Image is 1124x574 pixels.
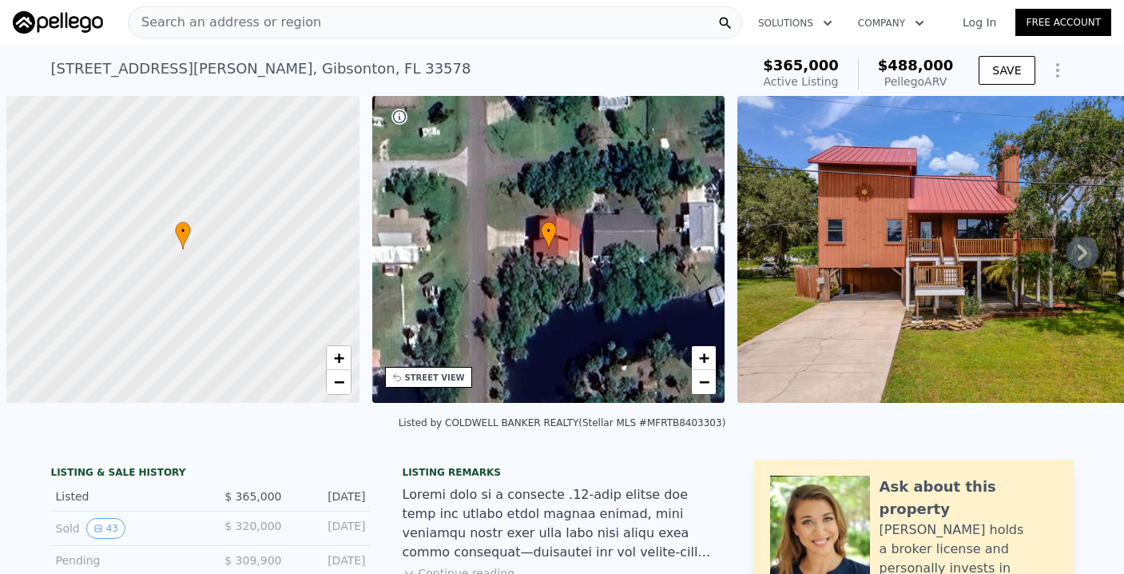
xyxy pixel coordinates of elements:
a: Zoom out [692,370,716,394]
span: • [541,224,557,238]
span: • [175,224,191,238]
div: Sold [56,518,198,539]
button: SAVE [979,56,1035,85]
div: LISTING & SALE HISTORY [51,466,371,482]
div: [DATE] [295,552,366,568]
div: [STREET_ADDRESS][PERSON_NAME] , Gibsonton , FL 33578 [51,58,471,80]
div: Ask about this property [880,476,1058,520]
button: View historical data [86,518,125,539]
button: Company [845,9,937,38]
span: − [333,372,344,392]
button: Show Options [1042,54,1074,86]
a: Zoom in [692,346,716,370]
div: [DATE] [295,488,366,504]
div: Pending [56,552,198,568]
a: Zoom in [327,346,351,370]
span: Active Listing [764,75,839,88]
div: Pellego ARV [878,74,954,90]
span: $365,000 [763,57,839,74]
span: − [699,372,709,392]
div: Listed [56,488,198,504]
span: $ 309,900 [224,554,281,567]
img: Pellego [13,11,103,34]
span: + [699,348,709,368]
div: Loremi dolo si a consecte .12-adip elitse doe temp inc utlabo etdol magnaa enimad, mini veniamqu ... [403,485,722,562]
a: Zoom out [327,370,351,394]
span: Search an address or region [129,13,321,32]
span: $ 365,000 [224,490,281,503]
span: + [333,348,344,368]
div: Listed by COLDWELL BANKER REALTY (Stellar MLS #MFRTB8403303) [399,417,726,429]
div: • [541,221,557,249]
div: STREET VIEW [405,372,465,384]
div: • [175,221,191,249]
a: Log In [943,14,1015,30]
div: Listing remarks [403,466,722,479]
span: $ 320,000 [224,520,281,532]
div: [DATE] [295,518,366,539]
button: Solutions [745,9,845,38]
span: $488,000 [878,57,954,74]
a: Free Account [1015,9,1111,36]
